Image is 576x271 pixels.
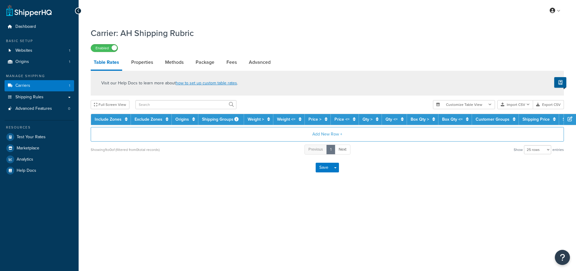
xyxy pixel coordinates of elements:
[308,116,321,122] a: Price >
[335,145,350,155] a: Next
[95,116,122,122] a: Include Zones
[5,103,74,114] li: Advanced Features
[15,95,44,100] span: Shipping Rules
[476,116,509,122] a: Customer Groups
[135,100,236,109] input: Search
[91,44,118,52] label: Enabled
[5,56,74,67] a: Origins1
[552,145,564,154] span: entries
[17,135,46,140] span: Test Your Rates
[5,56,74,67] li: Origins
[15,106,52,111] span: Advanced Features
[433,100,495,109] button: Customize Table View
[17,168,36,173] span: Help Docs
[69,48,70,53] span: 1
[17,157,33,162] span: Analytics
[91,145,160,154] div: Showing 1 to 0 of (filtered from 0 total records)
[17,146,39,151] span: Marketplace
[248,116,264,122] a: Weight >
[334,116,350,122] a: Price <=
[175,116,189,122] a: Origins
[442,116,463,122] a: Box Qty <=
[5,165,74,176] a: Help Docs
[5,92,74,103] a: Shipping Rules
[514,145,523,154] span: Show
[5,80,74,91] a: Carriers1
[91,55,122,71] a: Table Rates
[162,55,187,70] a: Methods
[363,116,373,122] a: Qty >
[176,80,237,86] a: how to set up custom table rates
[193,55,217,70] a: Package
[68,106,70,111] span: 0
[15,83,30,88] span: Carriers
[5,73,74,79] div: Manage Shipping
[15,59,29,64] span: Origins
[15,48,32,53] span: Websites
[304,145,327,155] a: Previous
[5,103,74,114] a: Advanced Features0
[198,114,244,125] th: Shipping Groups
[5,154,74,165] a: Analytics
[15,24,36,29] span: Dashboard
[554,77,566,88] button: Show Help Docs
[135,116,162,122] a: Exclude Zones
[5,80,74,91] li: Carriers
[326,145,335,155] a: 1
[308,146,323,152] span: Previous
[69,83,70,88] span: 1
[522,116,550,122] a: Shipping Price
[5,45,74,56] a: Websites1
[5,125,74,130] div: Resources
[91,127,564,142] button: Add New Row +
[411,116,429,122] a: Box Qty >
[316,163,332,172] button: Save
[533,100,564,109] button: Export CSV
[5,132,74,142] a: Test Your Rates
[5,45,74,56] li: Websites
[277,116,295,122] a: Weight <=
[339,146,347,152] span: Next
[386,116,398,122] a: Qty <=
[223,55,240,70] a: Fees
[5,38,74,44] div: Basic Setup
[5,21,74,32] a: Dashboard
[555,250,570,265] button: Open Resource Center
[91,27,556,39] h1: Carrier: AH Shipping Rubric
[91,100,129,109] button: Full Screen View
[101,80,238,87] p: Visit our Help Docs to learn more about .
[128,55,156,70] a: Properties
[497,100,533,109] button: Import CSV
[5,143,74,154] a: Marketplace
[69,59,70,64] span: 1
[246,55,274,70] a: Advanced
